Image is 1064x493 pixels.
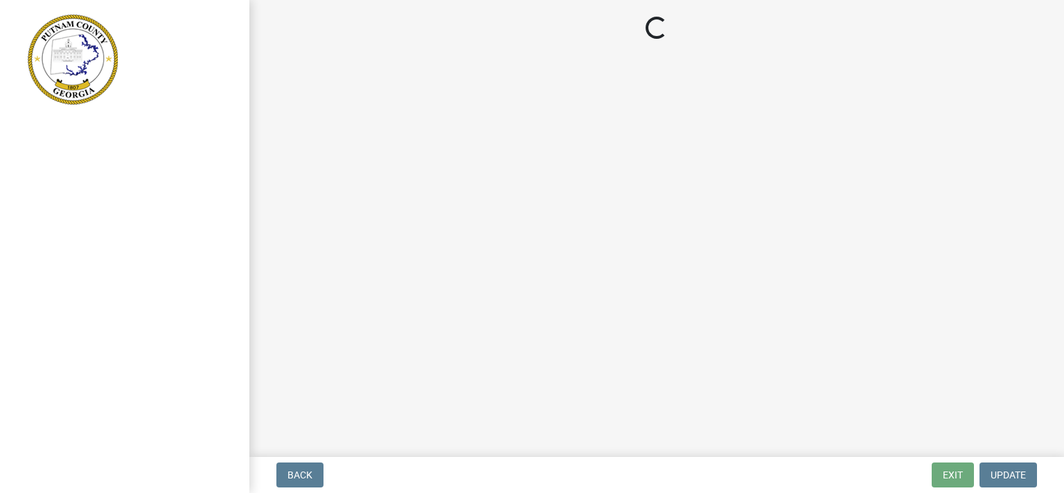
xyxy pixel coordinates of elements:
button: Exit [932,462,974,487]
button: Update [979,462,1037,487]
img: Putnam County, Georgia [28,15,118,105]
span: Update [991,469,1026,481]
button: Back [276,462,323,487]
span: Back [287,469,312,481]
